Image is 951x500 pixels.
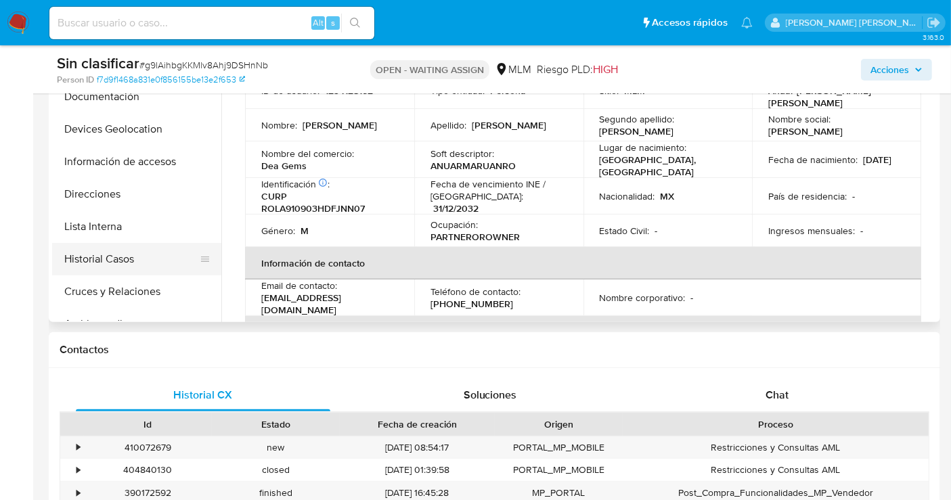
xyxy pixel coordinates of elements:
[433,202,479,214] p: 31/12/2032
[313,16,324,29] span: Alt
[261,85,319,97] p: ID de usuario :
[625,85,646,97] p: MLM
[623,436,929,459] div: Restricciones y Consultas AML
[212,436,340,459] div: new
[623,459,929,481] div: Restricciones y Consultas AML
[212,459,340,481] div: closed
[600,154,731,178] p: [GEOGRAPHIC_DATA], [GEOGRAPHIC_DATA]
[52,210,221,243] button: Lista Interna
[655,225,658,237] p: -
[430,119,466,131] p: Apellido :
[52,81,221,113] button: Documentación
[261,147,354,160] p: Nombre del comercio :
[76,441,80,454] div: •
[768,154,858,166] p: Fecha de nacimiento :
[93,463,202,476] div: 404840130
[741,17,753,28] a: Notificaciones
[600,190,655,202] p: Nacionalidad :
[768,125,843,137] p: [PERSON_NAME]
[52,145,221,178] button: Información de accesos
[464,387,517,403] span: Soluciones
[261,119,297,131] p: Nombre :
[768,113,831,125] p: Nombre social :
[852,190,855,202] p: -
[600,141,687,154] p: Lugar de nacimiento :
[430,160,516,172] p: ANUARMARUANRO
[139,58,268,72] span: # g9lAihbgKKMlv8Ahj9DSHnNb
[495,459,623,481] div: PORTAL_MP_MOBILE
[93,417,202,431] div: Id
[303,119,377,131] p: [PERSON_NAME]
[768,85,900,109] p: Anuar [PERSON_NAME] [PERSON_NAME]
[766,387,789,403] span: Chat
[504,417,613,431] div: Origen
[861,59,932,81] button: Acciones
[786,16,923,29] p: nancy.sanchezgarcia@mercadolibre.com.mx
[860,225,863,237] p: -
[261,178,330,190] p: Identificación :
[57,74,94,86] b: Person ID
[60,343,929,357] h1: Contactos
[261,190,393,214] p: CURP ROLA910903HDFJNN07
[490,85,526,97] p: Persona
[600,125,674,137] p: [PERSON_NAME]
[93,441,202,454] div: 410072679
[768,190,847,202] p: País de residencia :
[341,14,369,32] button: search-icon
[52,308,221,340] button: Archivos adjuntos
[863,154,891,166] p: [DATE]
[870,59,909,81] span: Acciones
[261,160,307,172] p: Dea Gems
[57,52,139,74] b: Sin clasificar
[923,32,944,43] span: 3.163.0
[221,417,330,431] div: Estado
[537,62,618,77] span: Riesgo PLD:
[927,16,941,30] a: Salir
[430,231,520,243] p: PARTNEROROWNER
[691,292,694,304] p: -
[76,486,80,499] div: •
[430,147,494,160] p: Soft descriptor :
[661,190,675,202] p: MX
[600,85,619,97] p: Sitio :
[261,279,337,292] p: Email de contacto :
[472,119,546,131] p: [PERSON_NAME]
[331,16,335,29] span: s
[768,225,855,237] p: Ingresos mensuales :
[495,436,623,459] div: PORTAL_MP_MOBILE
[261,292,393,316] p: [EMAIL_ADDRESS][DOMAIN_NAME]
[76,463,80,476] div: •
[430,298,513,310] p: [PHONE_NUMBER]
[495,62,531,77] div: MLM
[52,113,221,145] button: Devices Geolocation
[52,243,211,275] button: Historial Casos
[349,417,485,431] div: Fecha de creación
[325,85,373,97] p: 1294128162
[430,286,521,298] p: Teléfono de contacto :
[49,14,374,32] input: Buscar usuario o caso...
[593,62,618,77] span: HIGH
[245,247,921,279] th: Información de contacto
[600,113,675,125] p: Segundo apellido :
[632,417,919,431] div: Proceso
[430,178,567,202] p: Fecha de vencimiento INE / [GEOGRAPHIC_DATA] :
[245,316,921,348] th: Verificación y cumplimiento
[430,219,478,231] p: Ocupación :
[52,275,221,308] button: Cruces y Relaciones
[340,436,495,459] div: [DATE] 08:54:17
[97,74,245,86] a: f7d9f1468a831e0f856155be13e2f653
[430,85,485,97] p: Tipo entidad :
[261,225,295,237] p: Género :
[370,60,489,79] p: OPEN - WAITING ASSIGN
[340,459,495,481] div: [DATE] 01:39:58
[600,292,686,304] p: Nombre corporativo :
[652,16,728,30] span: Accesos rápidos
[52,178,221,210] button: Direcciones
[301,225,309,237] p: M
[600,225,650,237] p: Estado Civil :
[174,387,233,403] span: Historial CX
